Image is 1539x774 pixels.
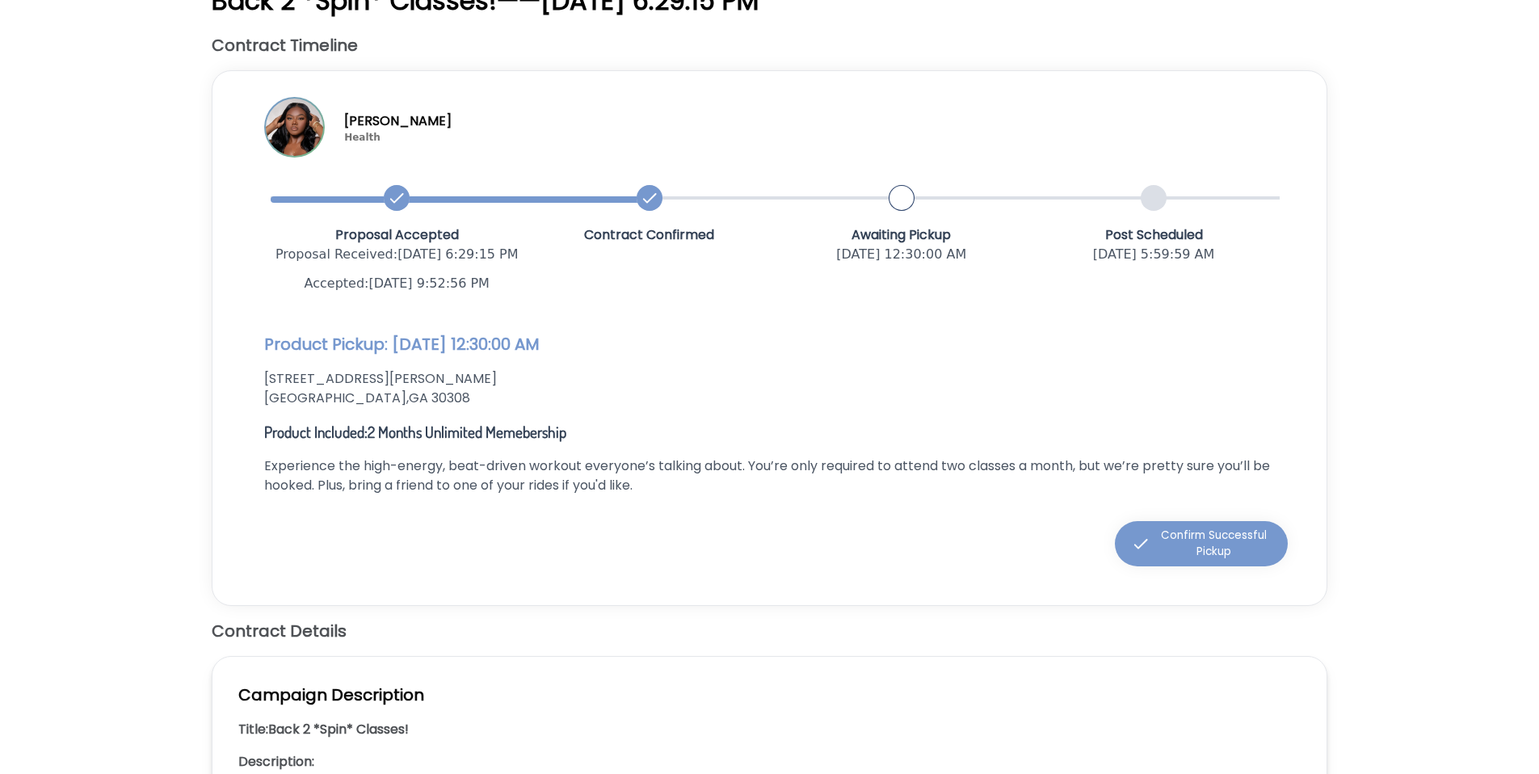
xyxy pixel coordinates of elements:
[344,131,452,144] p: Health
[344,111,452,131] p: [PERSON_NAME]
[523,225,775,245] p: Contract Confirmed
[1028,245,1280,264] p: [DATE] 5:59:59 AM
[264,421,1275,444] p: Product Included: 2 Months Unlimited Memebership
[212,33,1327,57] h2: Contract Timeline
[271,245,523,264] p: Proposal Received : [DATE] 6:29:15 PM
[238,720,763,739] h3: Title:
[271,274,523,293] p: Accepted: [DATE] 9:52:56 PM
[1028,225,1280,245] p: Post Scheduled
[268,720,409,738] h3: Back 2 *Spin* Classes!
[264,456,1275,495] p: Experience the high-energy, beat-driven workout everyone’s talking about. You’re only required to...
[264,389,1275,408] p: [GEOGRAPHIC_DATA] , GA 30308
[776,245,1028,264] p: [DATE] 12:30:00 AM
[264,369,1275,389] p: [STREET_ADDRESS][PERSON_NAME]
[1131,528,1272,560] div: Confirm Successful Pickup
[238,752,763,772] h3: Description:
[238,683,1301,707] h2: Campaign Description
[264,332,1275,356] h2: Product Pickup: [DATE] 12:30:00 AM
[776,225,1028,245] p: Awaiting Pickup
[1115,521,1288,566] button: Confirm Successful Pickup
[271,225,523,245] p: Proposal Accepted
[266,99,323,156] img: Profile
[212,619,1327,643] h2: Contract Details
